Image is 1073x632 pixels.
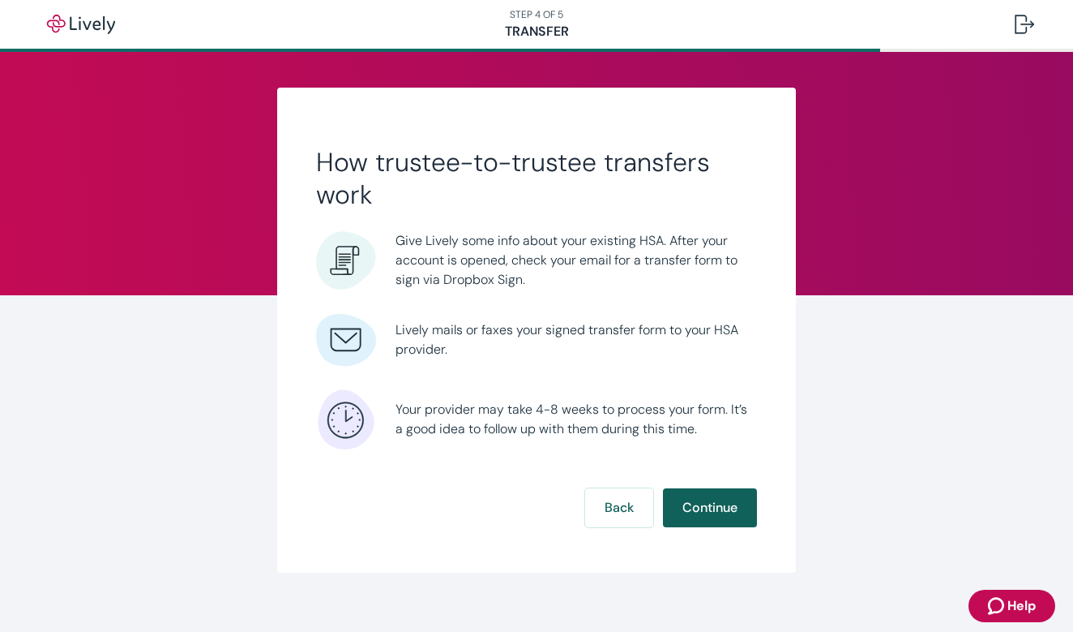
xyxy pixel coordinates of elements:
[316,146,757,211] h2: How trustee-to-trustee transfers work
[1007,596,1036,616] span: Help
[663,488,757,527] button: Continue
[1002,5,1047,44] button: Log out
[988,596,1007,616] svg: Zendesk support icon
[968,590,1055,622] button: Zendesk support iconHelp
[585,488,653,527] button: Back
[36,15,126,34] img: Lively
[395,231,757,290] span: Give Lively some info about your existing HSA. After your account is opened, check your email for...
[395,320,757,359] span: Lively mails or faxes your signed transfer form to your HSA provider.
[395,400,757,439] span: Your provider may take 4-8 weeks to process your form. It’s a good idea to follow up with them du...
